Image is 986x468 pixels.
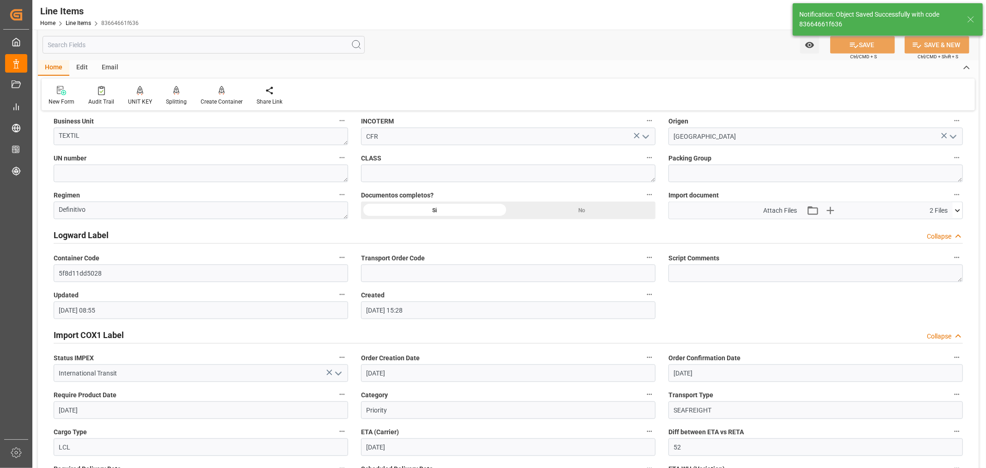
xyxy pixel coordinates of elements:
[643,425,655,437] button: ETA (Carrier)
[40,20,55,26] a: Home
[336,425,348,437] button: Cargo Type
[668,390,713,400] span: Transport Type
[361,427,399,437] span: ETA (Carrier)
[361,390,388,400] span: Category
[643,152,655,164] button: CLASS
[257,98,282,106] div: Share Link
[643,351,655,363] button: Order Creation Date
[201,98,243,106] div: Create Container
[643,252,655,264] button: Transport Order Code
[331,366,345,381] button: open menu
[336,252,348,264] button: Container Code
[951,351,963,363] button: Order Confirmation Date
[66,20,91,26] a: Line Items
[361,290,385,300] span: Created
[95,60,125,76] div: Email
[54,202,348,219] textarea: Definitivo
[54,128,348,145] textarea: TEXTIL
[668,191,719,200] span: Import document
[49,98,74,106] div: New Form
[361,302,655,319] input: DD-MM-YYYY HH:MM
[40,4,139,18] div: Line Items
[128,98,152,106] div: UNIT KEY
[361,117,394,126] span: INCOTERM
[951,152,963,164] button: Packing Group
[668,154,711,163] span: Packing Group
[905,36,969,54] button: SAVE & NEW
[361,364,655,382] input: DD-MM-YYYY
[668,427,744,437] span: Diff between ETA vs RETA
[336,289,348,301] button: Updated
[361,128,655,145] input: Type to search/select
[54,154,86,163] span: UN number
[930,206,948,216] span: 2 Files
[361,438,655,456] input: DD-MM-YYYY
[850,53,877,60] span: Ctrl/CMD + S
[336,115,348,127] button: Business Unit
[764,206,797,216] span: Attach Files
[668,364,963,382] input: DD-MM-YYYY
[54,191,80,200] span: Regimen
[918,53,958,60] span: Ctrl/CMD + Shift + S
[668,117,688,126] span: Origen
[951,115,963,127] button: Origen
[54,390,116,400] span: Require Product Date
[336,189,348,201] button: Regimen
[336,388,348,400] button: Require Product Date
[69,60,95,76] div: Edit
[643,289,655,301] button: Created
[54,427,87,437] span: Cargo Type
[54,401,348,419] input: DD-MM-YYYY
[951,425,963,437] button: Diff between ETA vs RETA
[43,36,365,54] input: Search Fields
[54,253,99,263] span: Container Code
[88,98,114,106] div: Audit Trail
[508,202,656,219] div: No
[54,117,94,126] span: Business Unit
[54,302,348,319] input: DD-MM-YYYY HH:MM
[361,191,434,200] span: Documentos completos?
[668,353,741,363] span: Order Confirmation Date
[54,229,109,241] h2: Logward Label
[361,154,381,163] span: CLASS
[643,115,655,127] button: INCOTERM
[336,351,348,363] button: Status IMPEX
[336,152,348,164] button: UN number
[643,189,655,201] button: Documentos completos?
[927,232,951,241] div: Collapse
[951,388,963,400] button: Transport Type
[946,129,960,144] button: open menu
[638,129,652,144] button: open menu
[54,364,348,382] input: Type to search/select
[54,353,94,363] span: Status IMPEX
[166,98,187,106] div: Splitting
[927,332,951,341] div: Collapse
[668,253,719,263] span: Script Comments
[830,36,895,54] button: SAVE
[54,329,124,341] h2: Import COX1 Label
[54,290,79,300] span: Updated
[361,253,425,263] span: Transport Order Code
[643,388,655,400] button: Category
[951,252,963,264] button: Script Comments
[361,202,508,219] div: Si
[38,60,69,76] div: Home
[361,353,420,363] span: Order Creation Date
[951,189,963,201] button: Import document
[800,36,819,54] button: open menu
[799,10,958,29] div: Notification: Object Saved Successfully with code 83664661f636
